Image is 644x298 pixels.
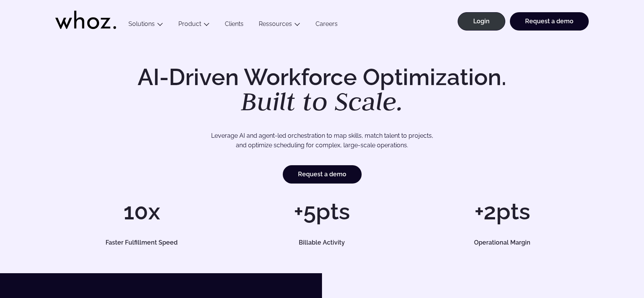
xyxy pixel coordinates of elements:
button: Solutions [121,20,171,31]
h5: Faster Fulfillment Speed [64,240,219,246]
h1: +5pts [235,200,408,223]
a: Request a demo [283,165,362,184]
h5: Billable Activity [244,240,400,246]
h1: +2pts [416,200,589,223]
h5: Operational Margin [425,240,580,246]
a: Product [178,20,201,27]
a: Login [458,12,505,31]
a: Ressources [259,20,292,27]
h1: AI-Driven Workforce Optimization. [127,66,517,114]
em: Built to Scale. [241,84,403,118]
a: Careers [308,20,345,31]
button: Product [171,20,217,31]
button: Ressources [251,20,308,31]
a: Request a demo [510,12,589,31]
a: Clients [217,20,251,31]
p: Leverage AI and agent-led orchestration to map skills, match talent to projects, and optimize sch... [82,131,562,150]
h1: 10x [55,200,228,223]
